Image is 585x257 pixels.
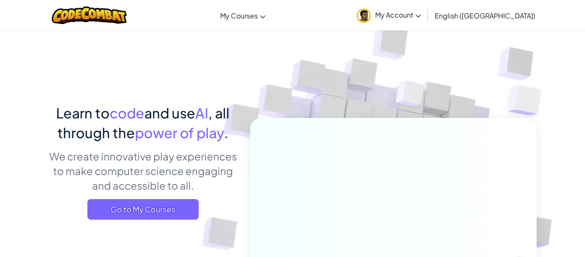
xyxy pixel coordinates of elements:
img: avatar [357,9,371,23]
span: . [224,124,228,141]
span: Learn to [56,104,110,121]
a: My Account [352,2,425,29]
span: power of play [135,124,224,141]
span: My Courses [220,11,258,20]
span: and use [144,104,195,121]
span: AI [195,104,208,121]
img: Overlap cubes [380,64,442,128]
img: CodeCombat logo [52,6,127,24]
span: My Account [375,10,421,19]
p: We create innovative play experiences to make computer science engaging and accessible to all. [48,149,237,193]
span: English ([GEOGRAPHIC_DATA]) [435,11,535,20]
a: Go to My Courses [87,199,199,220]
a: English ([GEOGRAPHIC_DATA]) [430,4,540,27]
img: Overlap cubes [491,64,565,137]
a: My Courses [216,4,270,27]
span: code [110,104,144,121]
